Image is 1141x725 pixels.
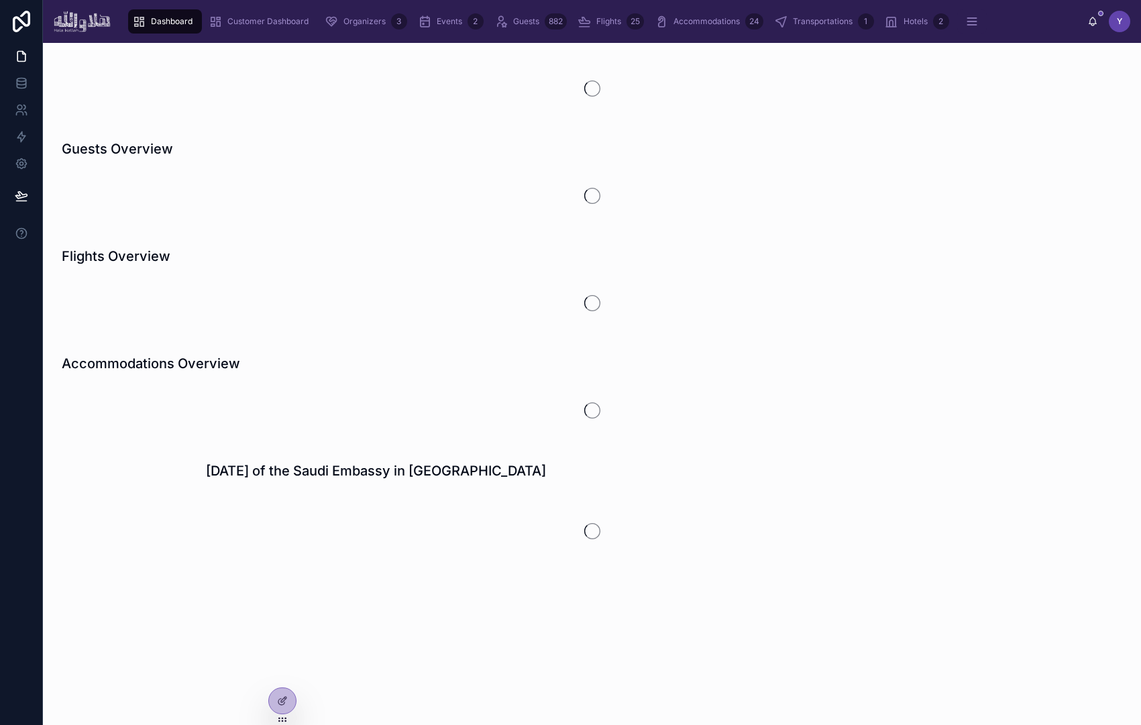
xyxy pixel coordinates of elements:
div: 2 [933,13,949,30]
span: Customer Dashboard [227,16,309,27]
span: Transportations [793,16,853,27]
span: Hotels [904,16,928,27]
a: Customer Dashboard [205,9,318,34]
span: Events [437,16,462,27]
span: Accommodations [673,16,740,27]
img: App logo [54,11,111,32]
div: 25 [627,13,644,30]
h1: Accommodations Overview [62,354,240,373]
h1: [DATE] of the Saudi Embassy in [GEOGRAPHIC_DATA] [206,461,546,480]
a: Transportations1 [770,9,878,34]
a: Events2 [414,9,488,34]
h1: Flights Overview [62,247,170,266]
a: Accommodations24 [651,9,767,34]
span: Organizers [343,16,386,27]
div: 2 [468,13,484,30]
h1: Guests Overview [62,140,173,158]
a: Dashboard [128,9,202,34]
span: Flights [596,16,621,27]
a: Flights25 [574,9,648,34]
span: Dashboard [151,16,193,27]
div: 1 [858,13,874,30]
a: Organizers3 [321,9,411,34]
span: Guests [513,16,539,27]
a: Hotels2 [881,9,953,34]
div: 882 [545,13,567,30]
div: 24 [745,13,763,30]
a: Guests882 [490,9,571,34]
div: scrollable content [121,7,1087,36]
span: Y [1117,16,1122,27]
div: 3 [391,13,407,30]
